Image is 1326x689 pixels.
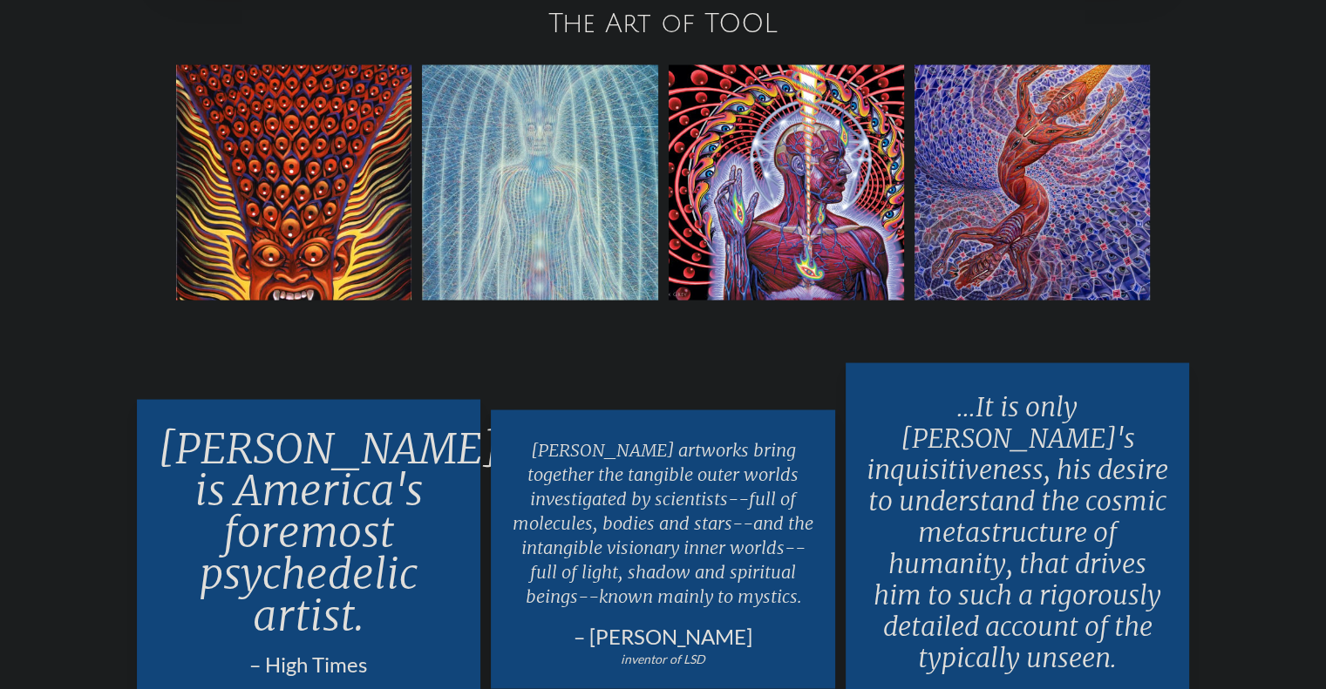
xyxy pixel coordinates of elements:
[548,10,778,38] a: The Art of TOOL
[512,622,814,650] div: – [PERSON_NAME]
[158,650,460,678] div: – High Times
[158,420,460,643] p: [PERSON_NAME] is America's foremost psychedelic artist.
[867,383,1169,679] p: ...It is only [PERSON_NAME]'s inquisitiveness, his desire to understand the cosmic metastructure ...
[621,651,705,665] em: inventor of LSD
[512,430,814,615] p: [PERSON_NAME] artworks bring together the tangible outer worlds investigated by scientists--full ...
